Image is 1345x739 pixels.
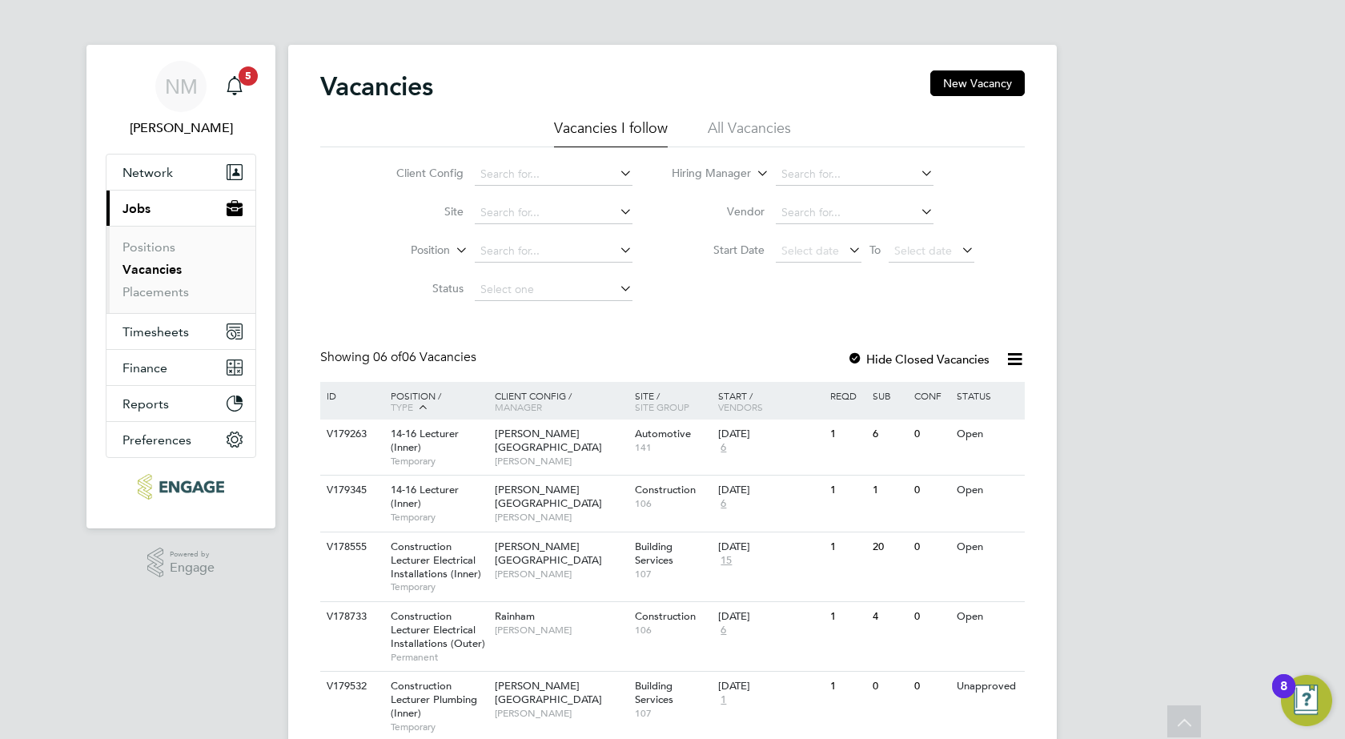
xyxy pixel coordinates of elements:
div: 0 [869,672,910,701]
span: Reports [122,396,169,412]
div: Open [953,602,1022,632]
label: Hide Closed Vacancies [847,351,990,367]
input: Search for... [475,163,632,186]
div: [DATE] [718,610,822,624]
span: [PERSON_NAME] [495,455,627,468]
label: Status [371,281,464,295]
span: 5 [239,66,258,86]
span: Jobs [122,201,151,216]
div: 6 [869,420,910,449]
span: Building Services [635,679,673,706]
span: 1 [718,693,729,707]
span: [PERSON_NAME] [495,707,627,720]
a: 5 [219,61,251,112]
span: 107 [635,707,711,720]
button: Reports [106,386,255,421]
span: Network [122,165,173,180]
div: Showing [320,349,480,366]
div: V179532 [323,672,379,701]
span: Permanent [391,651,487,664]
div: 20 [869,532,910,562]
div: Conf [910,382,952,409]
button: Jobs [106,191,255,226]
div: Sub [869,382,910,409]
span: Temporary [391,455,487,468]
span: Automotive [635,427,691,440]
span: Construction [635,483,696,496]
span: Type [391,400,413,413]
span: 106 [635,624,711,637]
div: ID [323,382,379,409]
span: [PERSON_NAME][GEOGRAPHIC_DATA] [495,679,602,706]
label: Start Date [672,243,765,257]
span: Manager [495,400,542,413]
span: 6 [718,497,729,511]
span: [PERSON_NAME][GEOGRAPHIC_DATA] [495,483,602,510]
label: Hiring Manager [659,166,751,182]
span: 06 of [373,349,402,365]
span: Engage [170,561,215,575]
div: 1 [826,420,868,449]
span: Construction Lecturer Electrical Installations (Outer) [391,609,485,650]
span: Temporary [391,721,487,733]
div: Start / [714,382,826,420]
div: 1 [826,602,868,632]
div: Position / [379,382,491,422]
label: Vendor [672,204,765,219]
input: Search for... [776,202,933,224]
span: Building Services [635,540,673,567]
div: V178733 [323,602,379,632]
label: Position [358,243,450,259]
div: V178555 [323,532,379,562]
button: Open Resource Center, 8 new notifications [1281,675,1332,726]
span: [PERSON_NAME] [495,624,627,637]
label: Client Config [371,166,464,180]
span: [PERSON_NAME][GEOGRAPHIC_DATA] [495,427,602,454]
span: [PERSON_NAME][GEOGRAPHIC_DATA] [495,540,602,567]
a: Positions [122,239,175,255]
div: 1 [826,672,868,701]
div: [DATE] [718,540,822,554]
a: Powered byEngage [147,548,215,578]
div: Status [953,382,1022,409]
span: Construction Lecturer Electrical Installations (Inner) [391,540,481,580]
button: New Vacancy [930,70,1025,96]
span: 6 [718,441,729,455]
a: Go to home page [106,474,256,500]
span: Construction Lecturer Plumbing (Inner) [391,679,477,720]
span: Rainham [495,609,535,623]
h2: Vacancies [320,70,433,102]
label: Site [371,204,464,219]
div: Open [953,420,1022,449]
img: ncclondon-logo-retina.png [138,474,223,500]
input: Search for... [776,163,933,186]
div: 0 [910,602,952,632]
span: 6 [718,624,729,637]
span: Site Group [635,400,689,413]
span: To [865,239,885,260]
input: Select one [475,279,632,301]
span: [PERSON_NAME] [495,511,627,524]
span: Timesheets [122,324,189,339]
span: Temporary [391,580,487,593]
div: 1 [826,532,868,562]
span: Select date [894,243,952,258]
div: Site / [631,382,715,420]
span: 06 Vacancies [373,349,476,365]
span: 14-16 Lecturer (Inner) [391,483,459,510]
span: [PERSON_NAME] [495,568,627,580]
span: Finance [122,360,167,376]
div: Unapproved [953,672,1022,701]
button: Finance [106,350,255,385]
input: Search for... [475,202,632,224]
span: Nathan Morris [106,118,256,138]
div: 4 [869,602,910,632]
div: V179345 [323,476,379,505]
span: Vendors [718,400,763,413]
button: Network [106,155,255,190]
span: Construction [635,609,696,623]
div: Client Config / [491,382,631,420]
span: 106 [635,497,711,510]
span: 107 [635,568,711,580]
div: 0 [910,532,952,562]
